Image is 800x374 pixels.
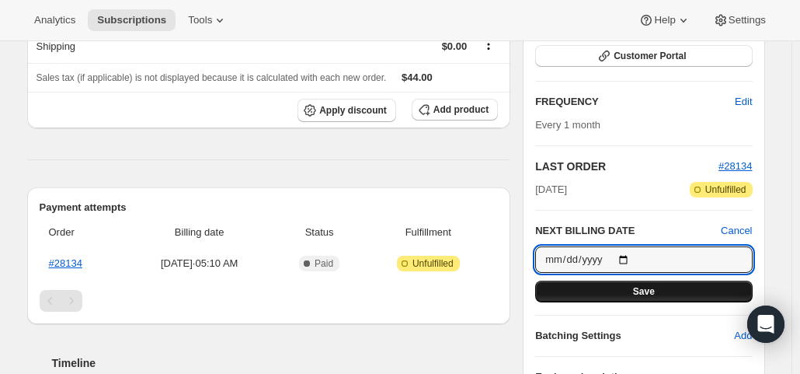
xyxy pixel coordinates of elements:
[97,14,166,26] span: Subscriptions
[734,328,752,344] span: Add
[128,256,271,271] span: [DATE] · 05:10 AM
[412,257,454,270] span: Unfulfilled
[535,94,735,110] h2: FREQUENCY
[402,72,433,83] span: $44.00
[188,14,212,26] span: Tools
[319,104,387,117] span: Apply discount
[747,306,784,343] div: Open Intercom Messenger
[654,14,675,26] span: Help
[40,215,123,250] th: Order
[535,119,600,131] span: Every 1 month
[49,257,82,269] a: #28134
[629,9,700,31] button: Help
[34,14,75,26] span: Analytics
[535,281,752,302] button: Save
[179,9,237,31] button: Tools
[128,225,271,240] span: Billing date
[704,9,775,31] button: Settings
[280,225,359,240] span: Status
[725,89,761,114] button: Edit
[614,50,686,62] span: Customer Portal
[27,29,313,63] th: Shipping
[37,72,387,83] span: Sales tax (if applicable) is not displayed because it is calculated with each new order.
[40,290,499,312] nav: Pagination
[367,225,489,240] span: Fulfillment
[735,94,752,110] span: Edit
[535,159,718,174] h2: LAST ORDER
[725,323,761,348] button: Add
[52,355,511,371] h2: Timeline
[633,285,655,298] span: Save
[433,103,489,116] span: Add product
[535,328,734,344] h6: Batching Settings
[297,99,396,122] button: Apply discount
[442,40,468,52] span: $0.00
[25,9,85,31] button: Analytics
[718,160,752,172] a: #28134
[535,45,752,67] button: Customer Portal
[705,184,746,196] span: Unfulfilled
[721,223,752,239] button: Cancel
[40,200,499,215] h2: Payment attempts
[412,99,498,121] button: Add product
[315,257,333,270] span: Paid
[88,9,176,31] button: Subscriptions
[729,14,766,26] span: Settings
[718,159,752,174] button: #28134
[535,182,567,197] span: [DATE]
[476,36,501,53] button: Shipping actions
[535,223,721,239] h2: NEXT BILLING DATE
